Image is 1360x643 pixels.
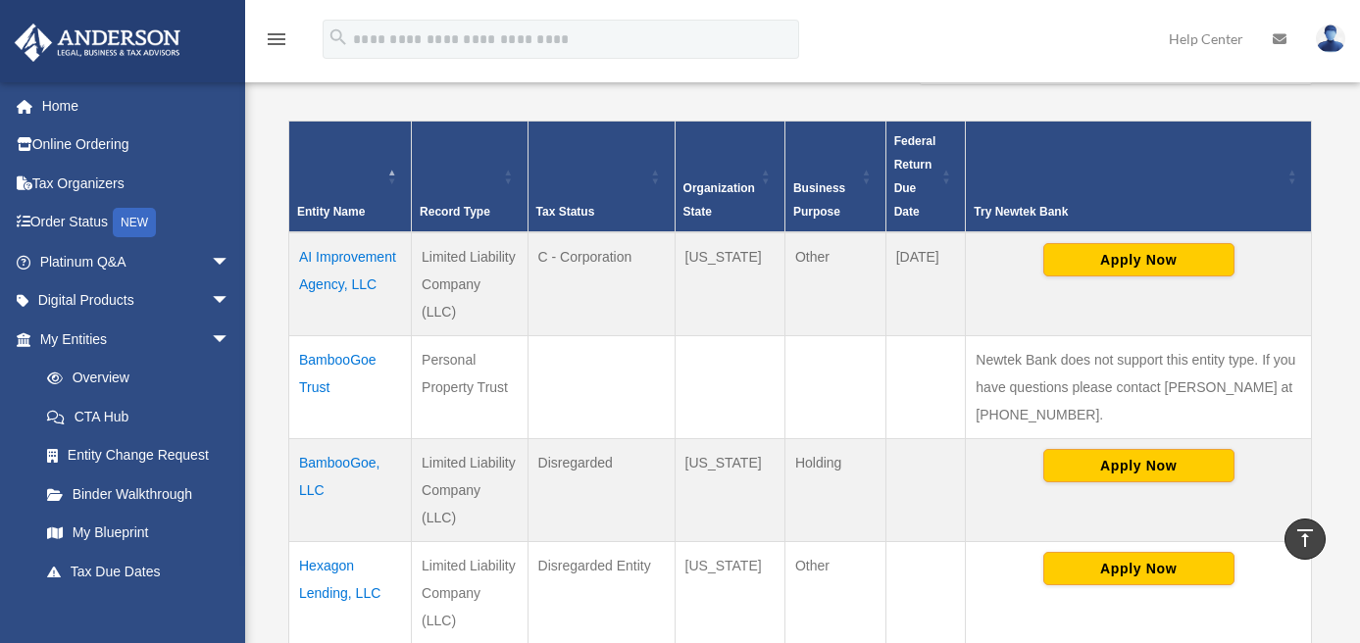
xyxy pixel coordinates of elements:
[14,86,260,125] a: Home
[27,397,250,436] a: CTA Hub
[27,359,240,398] a: Overview
[412,232,529,336] td: Limited Liability Company (LLC)
[885,232,966,336] td: [DATE]
[966,336,1312,439] td: Newtek Bank does not support this entity type. If you have questions please contact [PERSON_NAME]...
[27,436,250,475] a: Entity Change Request
[784,439,885,542] td: Holding
[1293,526,1317,550] i: vertical_align_top
[974,200,1282,223] div: Try Newtek Bank
[211,242,250,282] span: arrow_drop_down
[528,122,675,233] th: Tax Status: Activate to sort
[14,320,250,359] a: My Entitiesarrow_drop_down
[784,232,885,336] td: Other
[966,122,1312,233] th: Try Newtek Bank : Activate to sort
[14,125,260,165] a: Online Ordering
[14,203,260,243] a: Order StatusNEW
[412,122,529,233] th: Record Type: Activate to sort
[27,514,250,553] a: My Blueprint
[793,181,845,219] span: Business Purpose
[885,122,966,233] th: Federal Return Due Date: Activate to sort
[683,181,755,219] span: Organization State
[1043,449,1234,482] button: Apply Now
[1043,243,1234,276] button: Apply Now
[1284,519,1326,560] a: vertical_align_top
[14,281,260,321] a: Digital Productsarrow_drop_down
[9,24,186,62] img: Anderson Advisors Platinum Portal
[327,26,349,48] i: search
[211,281,250,321] span: arrow_drop_down
[211,320,250,360] span: arrow_drop_down
[289,122,412,233] th: Entity Name: Activate to invert sorting
[265,34,288,51] a: menu
[536,205,595,219] span: Tax Status
[675,122,784,233] th: Organization State: Activate to sort
[894,134,936,219] span: Federal Return Due Date
[860,68,914,84] label: Search:
[27,552,250,591] a: Tax Due Dates
[265,27,288,51] i: menu
[27,474,250,514] a: Binder Walkthrough
[420,205,490,219] span: Record Type
[675,232,784,336] td: [US_STATE]
[528,232,675,336] td: C - Corporation
[1043,552,1234,585] button: Apply Now
[528,439,675,542] td: Disregarded
[412,336,529,439] td: Personal Property Trust
[675,439,784,542] td: [US_STATE]
[289,336,412,439] td: BambooGoe Trust
[1316,25,1345,53] img: User Pic
[289,439,412,542] td: BambooGoe, LLC
[412,439,529,542] td: Limited Liability Company (LLC)
[14,242,260,281] a: Platinum Q&Aarrow_drop_down
[297,205,365,219] span: Entity Name
[289,232,412,336] td: AI Improvement Agency, LLC
[113,208,156,237] div: NEW
[784,122,885,233] th: Business Purpose: Activate to sort
[14,164,260,203] a: Tax Organizers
